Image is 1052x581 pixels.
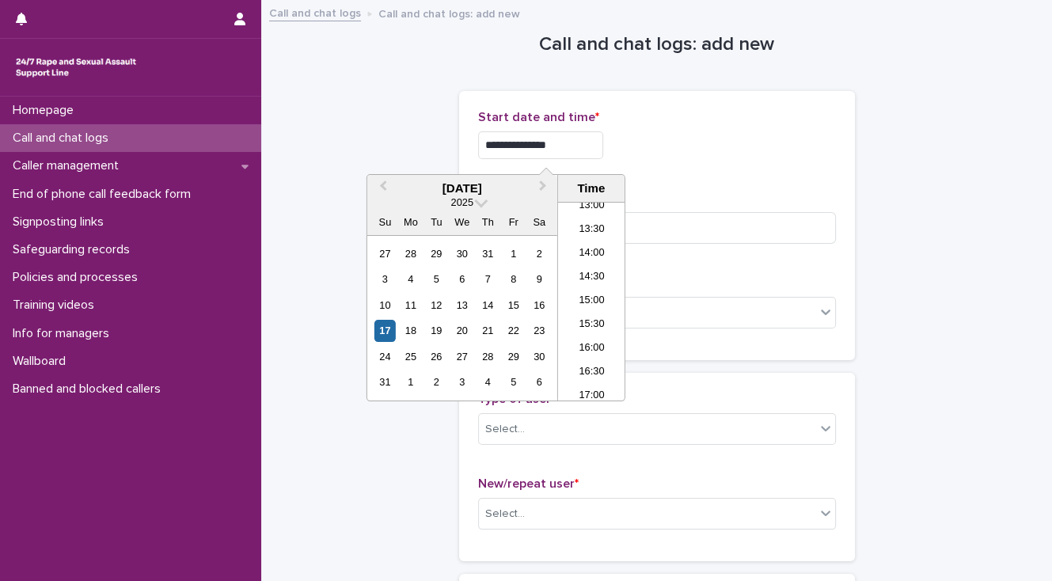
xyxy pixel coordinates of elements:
[503,211,524,233] div: Fr
[503,243,524,264] div: Choose Friday, August 1st, 2025
[558,337,625,361] li: 16:00
[6,242,142,257] p: Safeguarding records
[374,243,396,264] div: Choose Sunday, July 27th, 2025
[459,33,855,56] h1: Call and chat logs: add new
[558,361,625,385] li: 16:30
[269,3,361,21] a: Call and chat logs
[13,51,139,83] img: rhQMoQhaT3yELyF149Cw
[478,393,555,405] span: Type of user
[529,346,550,367] div: Choose Saturday, August 30th, 2025
[451,268,473,290] div: Choose Wednesday, August 6th, 2025
[529,294,550,316] div: Choose Saturday, August 16th, 2025
[369,177,394,202] button: Previous Month
[426,211,447,233] div: Tu
[503,346,524,367] div: Choose Friday, August 29th, 2025
[374,320,396,341] div: Choose Sunday, August 17th, 2025
[477,268,499,290] div: Choose Thursday, August 7th, 2025
[400,243,421,264] div: Choose Monday, July 28th, 2025
[503,294,524,316] div: Choose Friday, August 15th, 2025
[451,294,473,316] div: Choose Wednesday, August 13th, 2025
[477,211,499,233] div: Th
[558,242,625,266] li: 14:00
[451,243,473,264] div: Choose Wednesday, July 30th, 2025
[558,195,625,218] li: 13:00
[451,320,473,341] div: Choose Wednesday, August 20th, 2025
[529,211,550,233] div: Sa
[478,477,579,490] span: New/repeat user
[400,320,421,341] div: Choose Monday, August 18th, 2025
[477,346,499,367] div: Choose Thursday, August 28th, 2025
[485,506,525,522] div: Select...
[374,294,396,316] div: Choose Sunday, August 10th, 2025
[485,421,525,438] div: Select...
[426,268,447,290] div: Choose Tuesday, August 5th, 2025
[477,294,499,316] div: Choose Thursday, August 14th, 2025
[451,211,473,233] div: We
[400,371,421,393] div: Choose Monday, September 1st, 2025
[372,241,552,395] div: month 2025-08
[451,196,473,208] span: 2025
[426,294,447,316] div: Choose Tuesday, August 12th, 2025
[477,371,499,393] div: Choose Thursday, September 4th, 2025
[529,243,550,264] div: Choose Saturday, August 2nd, 2025
[558,385,625,408] li: 17:00
[426,346,447,367] div: Choose Tuesday, August 26th, 2025
[451,371,473,393] div: Choose Wednesday, September 3rd, 2025
[451,346,473,367] div: Choose Wednesday, August 27th, 2025
[529,371,550,393] div: Choose Saturday, September 6th, 2025
[558,266,625,290] li: 14:30
[6,215,116,230] p: Signposting links
[400,268,421,290] div: Choose Monday, August 4th, 2025
[558,218,625,242] li: 13:30
[6,103,86,118] p: Homepage
[532,177,557,202] button: Next Month
[426,371,447,393] div: Choose Tuesday, September 2nd, 2025
[477,320,499,341] div: Choose Thursday, August 21st, 2025
[503,268,524,290] div: Choose Friday, August 8th, 2025
[6,270,150,285] p: Policies and processes
[477,243,499,264] div: Choose Thursday, July 31st, 2025
[400,211,421,233] div: Mo
[558,290,625,313] li: 15:00
[374,211,396,233] div: Su
[6,354,78,369] p: Wallboard
[558,313,625,337] li: 15:30
[367,181,557,196] div: [DATE]
[400,294,421,316] div: Choose Monday, August 11th, 2025
[562,181,621,196] div: Time
[6,382,173,397] p: Banned and blocked callers
[529,268,550,290] div: Choose Saturday, August 9th, 2025
[6,298,107,313] p: Training videos
[529,320,550,341] div: Choose Saturday, August 23rd, 2025
[6,131,121,146] p: Call and chat logs
[374,371,396,393] div: Choose Sunday, August 31st, 2025
[374,346,396,367] div: Choose Sunday, August 24th, 2025
[503,371,524,393] div: Choose Friday, September 5th, 2025
[426,243,447,264] div: Choose Tuesday, July 29th, 2025
[374,268,396,290] div: Choose Sunday, August 3rd, 2025
[6,187,203,202] p: End of phone call feedback form
[503,320,524,341] div: Choose Friday, August 22nd, 2025
[478,111,599,123] span: Start date and time
[6,158,131,173] p: Caller management
[6,326,122,341] p: Info for managers
[400,346,421,367] div: Choose Monday, August 25th, 2025
[378,4,520,21] p: Call and chat logs: add new
[426,320,447,341] div: Choose Tuesday, August 19th, 2025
